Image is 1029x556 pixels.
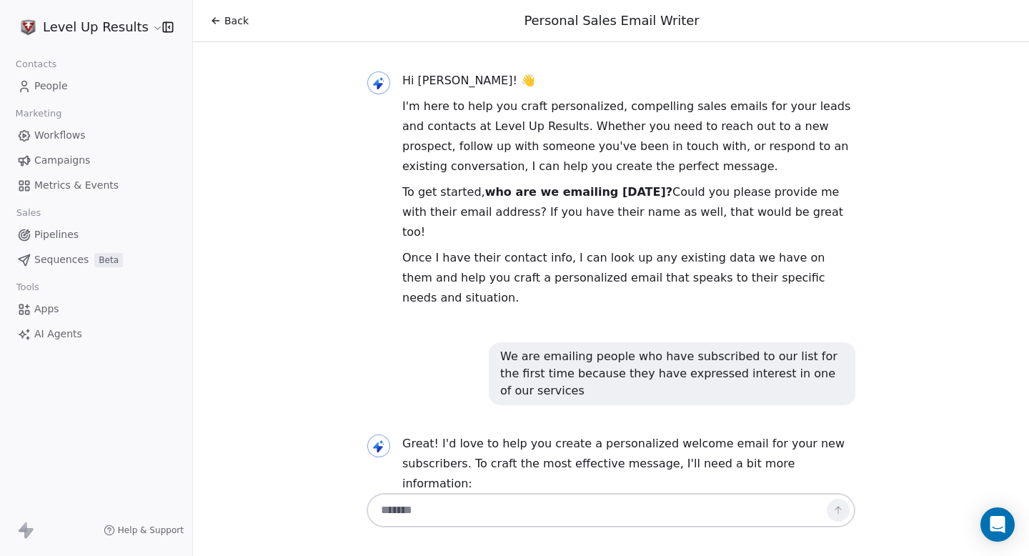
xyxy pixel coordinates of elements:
p: Once I have their contact info, I can look up any existing data we have on them and help you craf... [402,248,855,308]
span: Marketing [9,103,68,124]
span: Campaigns [34,153,90,168]
span: Apps [34,302,59,317]
p: Great! I'd love to help you create a personalized welcome email for your new subscribers. To craf... [402,434,855,494]
span: Sales [10,202,47,224]
span: Personal Sales Email Writer [524,13,699,28]
a: Pipelines [11,223,181,247]
span: People [34,79,68,94]
span: AI Agents [34,327,82,342]
span: Beta [94,253,123,267]
textarea: To enrich screen reader interactions, please activate Accessibility in Grammarly extension settings [373,497,820,524]
div: Open Intercom Messenger [980,507,1015,542]
a: Help & Support [104,525,184,536]
span: Back [224,14,249,28]
a: People [11,74,181,98]
a: Campaigns [11,149,181,172]
a: AI Agents [11,322,181,346]
a: Metrics & Events [11,174,181,197]
a: Apps [11,297,181,321]
p: I'm here to help you craft personalized, compelling sales emails for your leads and contacts at L... [402,96,855,177]
span: Contacts [9,54,63,75]
span: Level Up Results [43,18,149,36]
span: Metrics & Events [34,178,119,193]
div: We are emailing people who have subscribed to our list for the first time because they have expre... [500,348,844,399]
img: 3d%20gray%20logo%20cropped.png [20,19,37,36]
span: Sequences [34,252,89,267]
a: SequencesBeta [11,248,181,272]
span: Workflows [34,128,86,143]
strong: who are we emailing [DATE]? [485,185,672,199]
span: Help & Support [118,525,184,536]
span: Tools [10,277,45,298]
button: Level Up Results [17,15,152,39]
span: Pipelines [34,227,79,242]
p: Hi [PERSON_NAME]! 👋 [402,71,855,91]
a: Workflows [11,124,181,147]
p: To get started, Could you please provide me with their email address? If you have their name as w... [402,182,855,242]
